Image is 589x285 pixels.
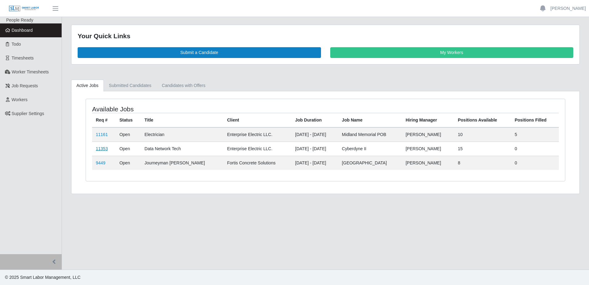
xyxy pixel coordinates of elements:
[92,113,116,127] th: Req #
[402,113,454,127] th: Hiring Manager
[402,156,454,170] td: [PERSON_NAME]
[78,31,573,41] div: Your Quick Links
[454,156,511,170] td: 8
[141,142,223,156] td: Data Network Tech
[5,275,80,280] span: © 2025 Smart Labor Management, LLC
[291,142,338,156] td: [DATE] - [DATE]
[338,113,402,127] th: Job Name
[454,127,511,142] td: 10
[12,111,44,116] span: Supplier Settings
[71,80,104,92] a: Active Jobs
[141,113,223,127] th: Title
[402,127,454,142] td: [PERSON_NAME]
[116,156,141,170] td: Open
[156,80,210,92] a: Candidates with Offers
[9,5,39,12] img: SLM Logo
[511,142,559,156] td: 0
[96,132,108,137] a: 11161
[454,113,511,127] th: Positions Available
[511,127,559,142] td: 5
[223,127,291,142] td: Enterprise Electric LLC.
[12,97,28,102] span: Workers
[291,113,338,127] th: Job Duration
[223,156,291,170] td: Fortis Concrete Solutions
[12,56,34,60] span: Timesheets
[338,142,402,156] td: Cyberdyne II
[116,127,141,142] td: Open
[291,156,338,170] td: [DATE] - [DATE]
[454,142,511,156] td: 15
[12,69,49,74] span: Worker Timesheets
[402,142,454,156] td: [PERSON_NAME]
[78,47,321,58] a: Submit a Candidate
[116,142,141,156] td: Open
[12,83,38,88] span: Job Requests
[550,5,586,12] a: [PERSON_NAME]
[511,113,559,127] th: Positions Filled
[12,42,21,47] span: Todo
[338,127,402,142] td: Midland Memorial POB
[511,156,559,170] td: 0
[104,80,157,92] a: Submitted Candidates
[330,47,574,58] a: My Workers
[338,156,402,170] td: [GEOGRAPHIC_DATA]
[116,113,141,127] th: Status
[223,113,291,127] th: Client
[92,105,281,113] h4: Available Jobs
[291,127,338,142] td: [DATE] - [DATE]
[6,18,33,23] span: People Ready
[141,156,223,170] td: Journeyman [PERSON_NAME]
[96,160,105,165] a: 9449
[96,146,108,151] a: 11353
[141,127,223,142] td: Electrician
[12,28,33,33] span: Dashboard
[223,142,291,156] td: Enterprise Electric LLC.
